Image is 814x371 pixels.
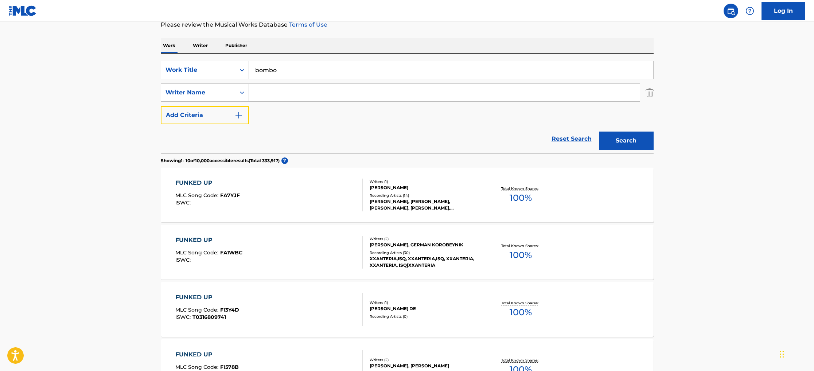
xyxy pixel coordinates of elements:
[370,255,480,269] div: XXANTERIA,ISQ, XXANTERIA,ISQ, XXANTERIA, XXANTERIA, ISQ|XXANTERIA
[220,192,240,199] span: FA7YJF
[370,198,480,211] div: [PERSON_NAME], [PERSON_NAME], [PERSON_NAME], [PERSON_NAME], [PERSON_NAME]
[370,305,480,312] div: [PERSON_NAME] DE
[191,38,210,53] p: Writer
[745,7,754,15] img: help
[220,364,239,370] span: FI578B
[370,184,480,191] div: [PERSON_NAME]
[175,236,242,245] div: FUNKED UP
[223,38,249,53] p: Publisher
[370,314,480,319] div: Recording Artists ( 0 )
[175,192,220,199] span: MLC Song Code :
[175,179,240,187] div: FUNKED UP
[161,38,178,53] p: Work
[370,242,480,248] div: [PERSON_NAME], GERMAN KOROBEYNIK
[501,300,540,306] p: Total Known Shares:
[501,358,540,363] p: Total Known Shares:
[161,106,249,124] button: Add Criteria
[510,249,532,262] span: 100 %
[175,249,220,256] span: MLC Song Code :
[743,4,757,18] div: Help
[161,225,654,280] a: FUNKED UPMLC Song Code:FA1WBCISWC:Writers (2)[PERSON_NAME], GERMAN KOROBEYNIKRecording Artists (3...
[9,5,37,16] img: MLC Logo
[220,306,239,313] span: FI3Y4D
[165,88,231,97] div: Writer Name
[501,243,540,249] p: Total Known Shares:
[288,21,327,28] a: Terms of Use
[501,186,540,191] p: Total Known Shares:
[175,257,192,263] span: ISWC :
[234,111,243,120] img: 9d2ae6d4665cec9f34b9.svg
[175,306,220,313] span: MLC Song Code :
[175,199,192,206] span: ISWC :
[161,157,280,164] p: Showing 1 - 10 of 10,000 accessible results (Total 333,917 )
[220,249,242,256] span: FA1WBC
[192,314,226,320] span: T0316809741
[175,314,192,320] span: ISWC :
[370,250,480,255] div: Recording Artists ( 30 )
[762,2,805,20] a: Log In
[510,191,532,204] span: 100 %
[548,131,595,147] a: Reset Search
[510,306,532,319] span: 100 %
[727,7,735,15] img: search
[165,66,231,74] div: Work Title
[175,350,239,359] div: FUNKED UP
[370,300,480,305] div: Writers ( 1 )
[778,336,814,371] iframe: Chat Widget
[599,132,654,150] button: Search
[780,343,784,365] div: Drag
[161,168,654,222] a: FUNKED UPMLC Song Code:FA7YJFISWC:Writers (1)[PERSON_NAME]Recording Artists (14)[PERSON_NAME], [P...
[281,157,288,164] span: ?
[370,363,480,369] div: [PERSON_NAME], [PERSON_NAME]
[161,20,654,29] p: Please review the Musical Works Database
[175,293,239,302] div: FUNKED UP
[724,4,738,18] a: Public Search
[161,282,654,337] a: FUNKED UPMLC Song Code:FI3Y4DISWC:T0316809741Writers (1)[PERSON_NAME] DERecording Artists (0)Tota...
[161,61,654,153] form: Search Form
[370,236,480,242] div: Writers ( 2 )
[175,364,220,370] span: MLC Song Code :
[370,179,480,184] div: Writers ( 1 )
[370,357,480,363] div: Writers ( 2 )
[646,83,654,102] img: Delete Criterion
[370,193,480,198] div: Recording Artists ( 14 )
